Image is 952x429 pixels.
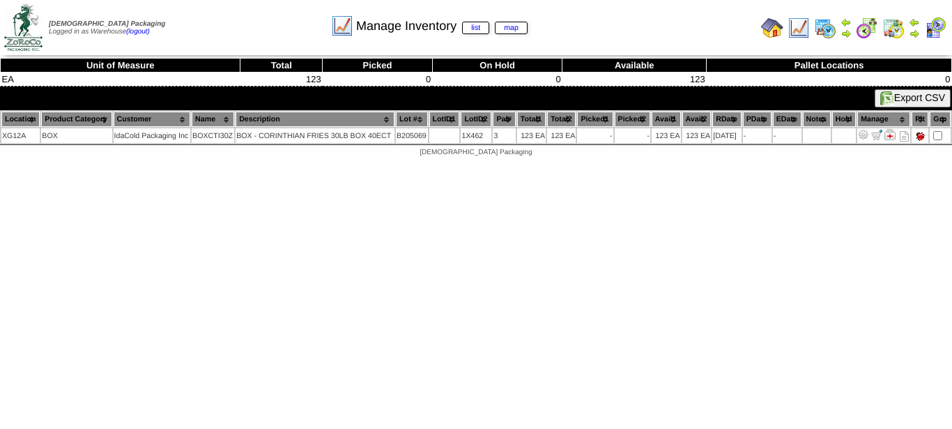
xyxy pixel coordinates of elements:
th: Location [1,112,40,127]
td: - [743,128,771,143]
a: map [495,22,528,34]
th: Total [240,59,323,73]
th: Plt [912,112,928,127]
td: BOX [41,128,112,143]
td: B205069 [396,128,427,143]
img: arrowleft.gif [840,17,852,28]
th: Hold [832,112,856,127]
th: On Hold [432,59,562,73]
th: Avail1 [652,112,681,127]
th: EDate [773,112,801,127]
td: 123 EA [517,128,546,143]
img: calendarcustomer.gif [924,17,946,39]
img: Pallet tie not set [914,130,926,142]
td: 0 [323,73,433,86]
td: XG12A [1,128,40,143]
th: Customer [114,112,191,127]
td: 3 [493,128,515,143]
td: 123 [240,73,323,86]
img: calendarprod.gif [814,17,836,39]
span: [DEMOGRAPHIC_DATA] Packaging [420,149,532,156]
img: Manage Hold [884,129,896,140]
th: Avail2 [682,112,712,127]
img: line_graph.gif [788,17,810,39]
th: PDate [743,112,771,127]
a: list [462,22,489,34]
th: Total1 [517,112,546,127]
span: [DEMOGRAPHIC_DATA] Packaging [49,20,165,28]
img: Move [871,129,882,140]
td: EA [1,73,240,86]
img: arrowright.gif [909,28,920,39]
span: Logged in as Warehouse [49,20,165,36]
th: Lot # [396,112,427,127]
td: 0 [707,73,952,86]
img: Adjust [858,129,869,140]
td: 1X462 [461,128,491,143]
img: arrowleft.gif [909,17,920,28]
td: - [615,128,650,143]
td: - [577,128,613,143]
td: 123 [562,73,707,86]
th: Picked1 [577,112,613,127]
th: Manage [857,112,910,127]
th: RDate [712,112,742,127]
th: Unit of Measure [1,59,240,73]
button: Export CSV [875,89,951,107]
th: Name [192,112,234,127]
img: excel.gif [880,91,894,105]
span: Manage Inventory [356,19,528,33]
img: line_graph.gif [331,15,353,37]
th: LotID2 [461,112,491,127]
img: calendarblend.gif [856,17,878,39]
td: BOXCTI30Z [192,128,234,143]
img: arrowright.gif [840,28,852,39]
th: Picked [323,59,433,73]
th: Pallet Locations [707,59,952,73]
th: Description [236,112,394,127]
th: LotID1 [429,112,460,127]
th: Picked2 [615,112,650,127]
th: Grp [930,112,951,127]
th: Product Category [41,112,112,127]
img: zoroco-logo-small.webp [4,4,43,51]
th: Pal# [493,112,515,127]
th: Total2 [547,112,576,127]
img: calendarinout.gif [882,17,905,39]
td: 0 [432,73,562,86]
td: - [773,128,801,143]
td: 123 EA [682,128,712,143]
td: 123 EA [652,128,681,143]
td: [DATE] [712,128,742,143]
td: BOX - CORINTHIAN FRIES 30LB BOX 40ECT [236,128,394,143]
i: Note [900,131,909,142]
img: home.gif [761,17,783,39]
td: 123 EA [547,128,576,143]
td: IdaCold Packaging Inc [114,128,191,143]
th: Notes [803,112,831,127]
a: (logout) [126,28,150,36]
th: Available [562,59,707,73]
